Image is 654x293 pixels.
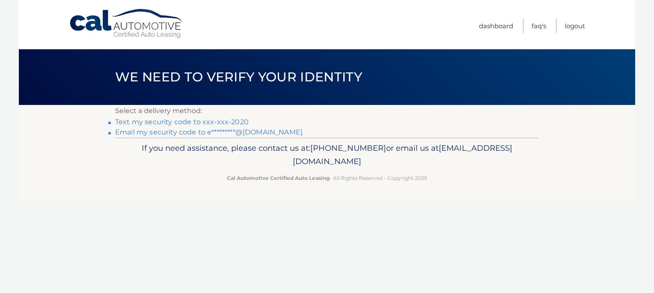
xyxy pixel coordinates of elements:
a: Dashboard [479,19,513,33]
p: - All Rights Reserved - Copyright 2025 [121,173,533,182]
span: [PHONE_NUMBER] [310,143,386,153]
p: If you need assistance, please contact us at: or email us at [121,141,533,169]
span: We need to verify your identity [115,69,362,85]
a: Cal Automotive [69,9,184,39]
a: Logout [565,19,585,33]
a: Email my security code to e*********@[DOMAIN_NAME] [115,128,303,136]
a: Text my security code to xxx-xxx-2020 [115,118,249,126]
strong: Cal Automotive Certified Auto Leasing [227,175,330,181]
a: FAQ's [532,19,546,33]
p: Select a delivery method: [115,105,539,117]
